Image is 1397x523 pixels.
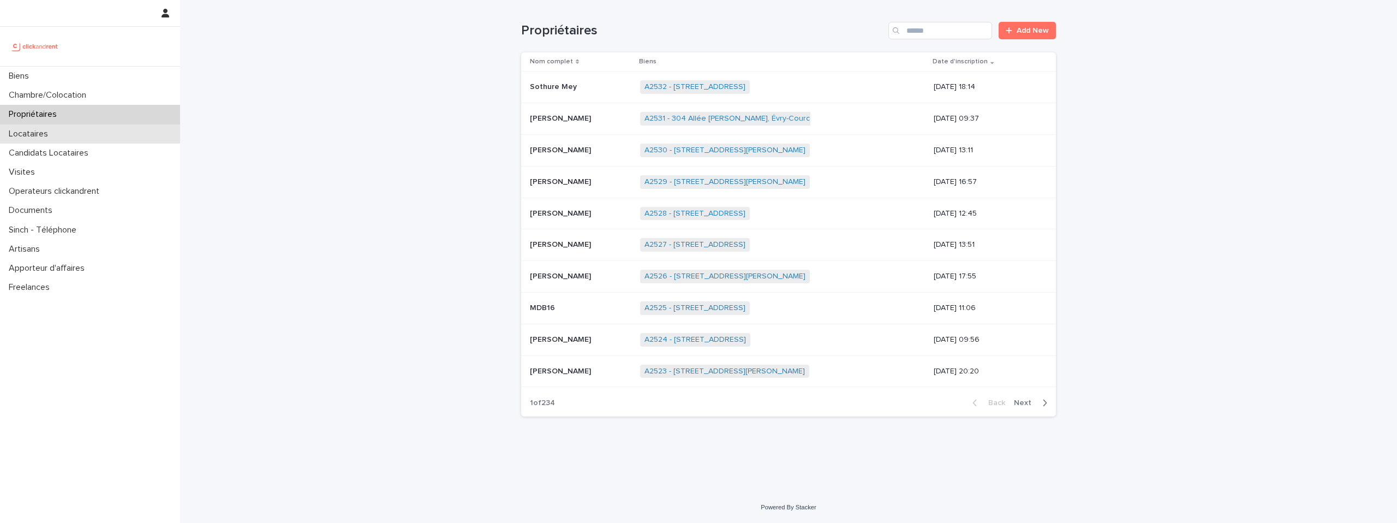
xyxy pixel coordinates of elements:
p: [PERSON_NAME] [530,175,593,187]
tr: Sothure MeySothure Mey A2532 - [STREET_ADDRESS] [DATE] 18:14 [521,72,1056,103]
p: [DATE] 20:20 [934,367,1038,376]
a: A2525 - [STREET_ADDRESS] [644,304,745,313]
p: [DATE] 11:06 [934,304,1038,313]
h1: Propriétaires [521,23,884,39]
tr: [PERSON_NAME][PERSON_NAME] A2531 - 304 Allée [PERSON_NAME], Évry-Courcouronnes 91000 [DATE] 09:37 [521,103,1056,135]
p: [DATE] 09:37 [934,114,1038,123]
p: [PERSON_NAME] [530,207,593,218]
p: [DATE] 12:45 [934,209,1038,218]
p: Locataires [4,129,57,139]
p: [DATE] 18:14 [934,82,1038,92]
tr: MDB16MDB16 A2525 - [STREET_ADDRESS] [DATE] 11:06 [521,292,1056,324]
a: Add New [999,22,1056,39]
tr: [PERSON_NAME][PERSON_NAME] A2530 - [STREET_ADDRESS][PERSON_NAME] [DATE] 13:11 [521,134,1056,166]
p: Date d'inscription [933,56,988,68]
span: Add New [1017,27,1049,34]
button: Back [964,398,1010,408]
p: [DATE] 13:11 [934,146,1038,155]
tr: [PERSON_NAME][PERSON_NAME] A2524 - [STREET_ADDRESS] [DATE] 09:56 [521,324,1056,355]
p: [DATE] 17:55 [934,272,1038,281]
tr: [PERSON_NAME][PERSON_NAME] A2529 - [STREET_ADDRESS][PERSON_NAME] [DATE] 16:57 [521,166,1056,198]
img: UCB0brd3T0yccxBKYDjQ [9,35,62,57]
tr: [PERSON_NAME][PERSON_NAME] A2523 - [STREET_ADDRESS][PERSON_NAME] [DATE] 20:20 [521,355,1056,387]
p: Artisans [4,244,49,254]
p: Sothure Mey [530,80,579,92]
p: Apporteur d'affaires [4,263,93,274]
p: Chambre/Colocation [4,90,95,100]
p: [PERSON_NAME] [530,270,593,281]
p: [PERSON_NAME] [530,365,593,376]
a: A2524 - [STREET_ADDRESS] [644,335,746,344]
p: Biens [4,71,38,81]
a: A2528 - [STREET_ADDRESS] [644,209,745,218]
a: A2530 - [STREET_ADDRESS][PERSON_NAME] [644,146,805,155]
p: [DATE] 16:57 [934,177,1038,187]
a: Powered By Stacker [761,504,816,510]
p: Freelances [4,282,58,293]
p: Operateurs clickandrent [4,186,108,197]
tr: [PERSON_NAME][PERSON_NAME] A2526 - [STREET_ADDRESS][PERSON_NAME] [DATE] 17:55 [521,261,1056,293]
p: [PERSON_NAME] [530,238,593,249]
p: Sinch - Téléphone [4,225,85,235]
span: Next [1014,399,1038,407]
p: [PERSON_NAME] [530,144,593,155]
a: A2532 - [STREET_ADDRESS] [644,82,745,92]
p: [PERSON_NAME] [530,333,593,344]
a: A2531 - 304 Allée [PERSON_NAME], Évry-Courcouronnes 91000 [644,114,869,123]
p: Visites [4,167,44,177]
p: Biens [639,56,656,68]
p: [PERSON_NAME] [530,112,593,123]
p: Documents [4,205,61,216]
p: MDB16 [530,301,557,313]
p: Nom complet [530,56,573,68]
button: Next [1010,398,1056,408]
a: A2527 - [STREET_ADDRESS] [644,240,745,249]
p: Propriétaires [4,109,65,120]
p: [DATE] 09:56 [934,335,1038,344]
p: Candidats Locataires [4,148,97,158]
tr: [PERSON_NAME][PERSON_NAME] A2528 - [STREET_ADDRESS] [DATE] 12:45 [521,198,1056,229]
a: A2523 - [STREET_ADDRESS][PERSON_NAME] [644,367,805,376]
tr: [PERSON_NAME][PERSON_NAME] A2527 - [STREET_ADDRESS] [DATE] 13:51 [521,229,1056,261]
p: 1 of 234 [521,390,564,417]
a: A2526 - [STREET_ADDRESS][PERSON_NAME] [644,272,805,281]
p: [DATE] 13:51 [934,240,1038,249]
span: Back [982,399,1005,407]
input: Search [888,22,992,39]
a: A2529 - [STREET_ADDRESS][PERSON_NAME] [644,177,805,187]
